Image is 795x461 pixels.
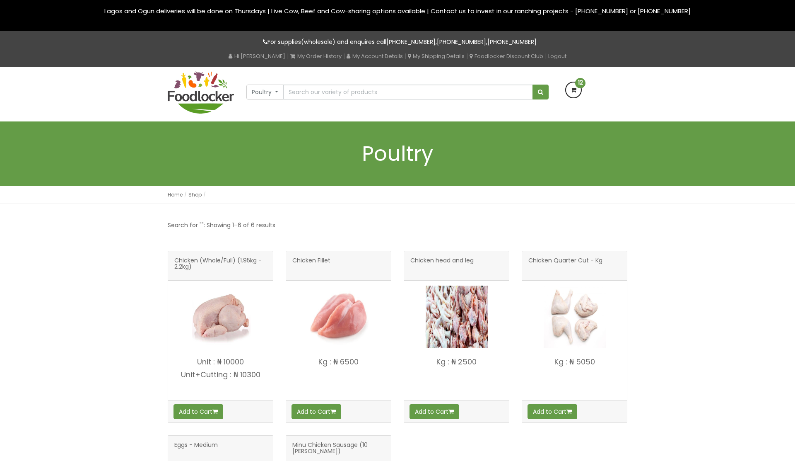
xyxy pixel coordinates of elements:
[410,404,459,419] button: Add to Cart
[246,85,284,99] button: Poultry
[190,286,252,348] img: Chicken (Whole/Full) (1.95kg - 2.2kg)
[168,221,275,230] p: Search for "": Showing 1–6 of 6 results
[168,191,183,198] a: Home
[168,37,627,47] p: For supplies(wholesale) and enquires call , ,
[426,286,488,348] img: Chicken head and leg
[528,404,577,419] button: Add to Cart
[575,78,585,88] span: 12
[212,409,218,415] i: Add to cart
[168,358,273,366] p: Unit : ₦ 10000
[437,38,486,46] a: [PHONE_NUMBER]
[173,404,223,419] button: Add to Cart
[174,257,267,274] span: Chicken (Whole/Full) (1.95kg - 2.2kg)
[287,52,289,60] span: |
[168,71,234,114] img: FoodLocker
[290,52,342,60] a: My Order History
[410,257,474,274] span: Chicken head and leg
[386,38,436,46] a: [PHONE_NUMBER]
[347,52,403,60] a: My Account Details
[528,257,602,274] span: Chicken Quarter Cut - Kg
[544,286,606,348] img: Chicken Quarter Cut - Kg
[168,142,627,165] h1: Poultry
[104,7,691,15] span: Lagos and Ogun deliveries will be done on Thursdays | Live Cow, Beef and Cow-sharing options avai...
[330,409,336,415] i: Add to cart
[188,191,202,198] a: Shop
[548,52,566,60] a: Logout
[522,358,627,366] p: Kg : ₦ 5050
[545,52,547,60] span: |
[448,409,454,415] i: Add to cart
[291,404,341,419] button: Add to Cart
[283,85,533,99] input: Search our variety of products
[174,442,218,459] span: Eggs - Medium
[343,52,345,60] span: |
[566,409,572,415] i: Add to cart
[286,358,391,366] p: Kg : ₦ 6500
[308,286,370,348] img: Chicken Fillet
[292,442,385,459] span: Minu Chicken Sausage (10 [PERSON_NAME])
[408,52,465,60] a: My Shipping Details
[466,52,468,60] span: |
[487,38,537,46] a: [PHONE_NUMBER]
[405,52,406,60] span: |
[229,52,285,60] a: Hi [PERSON_NAME]
[168,371,273,379] p: Unit+Cutting : ₦ 10300
[470,52,543,60] a: Foodlocker Discount Club
[292,257,330,274] span: Chicken Fillet
[404,358,509,366] p: Kg : ₦ 2500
